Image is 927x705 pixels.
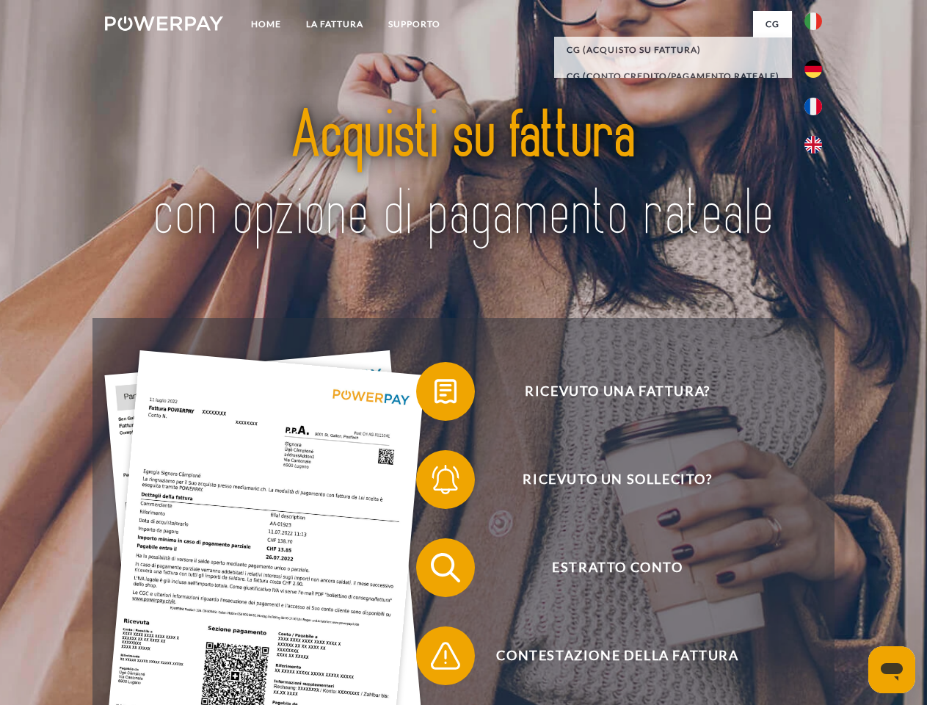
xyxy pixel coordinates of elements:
img: qb_search.svg [427,549,464,586]
a: Supporto [376,11,453,37]
img: qb_warning.svg [427,637,464,674]
img: logo-powerpay-white.svg [105,16,223,31]
a: LA FATTURA [294,11,376,37]
button: Contestazione della fattura [416,626,798,685]
img: title-powerpay_it.svg [140,70,787,281]
iframe: Pulsante per aprire la finestra di messaggistica [868,646,915,693]
span: Estratto conto [437,538,797,597]
button: Estratto conto [416,538,798,597]
img: de [804,60,822,78]
a: CG (Acquisto su fattura) [554,37,792,63]
img: en [804,136,822,153]
button: Ricevuto una fattura? [416,362,798,421]
span: Ricevuto un sollecito? [437,450,797,509]
img: qb_bill.svg [427,373,464,410]
img: qb_bell.svg [427,461,464,498]
a: CG [753,11,792,37]
a: CG (Conto Credito/Pagamento rateale) [554,63,792,90]
a: Home [239,11,294,37]
span: Ricevuto una fattura? [437,362,797,421]
img: fr [804,98,822,115]
button: Ricevuto un sollecito? [416,450,798,509]
img: it [804,12,822,30]
span: Contestazione della fattura [437,626,797,685]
